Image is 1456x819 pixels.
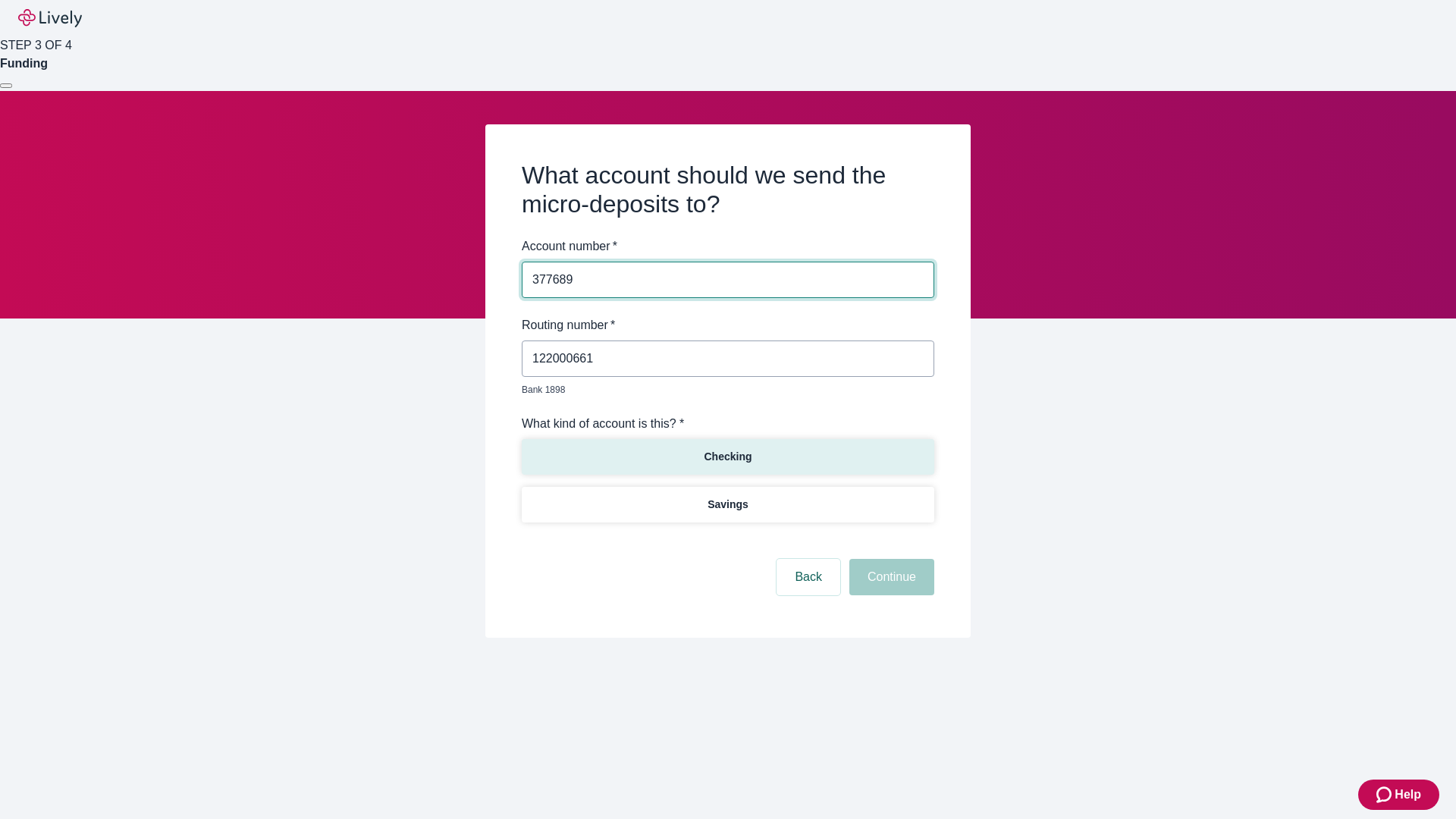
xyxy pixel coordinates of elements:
label: What kind of account is this? * [522,415,684,433]
p: Savings [708,497,748,513]
p: Bank 1898 [522,383,924,397]
p: Checking [704,449,752,465]
button: Zendesk support iconHelp [1358,780,1439,810]
svg: Zendesk support icon [1376,786,1395,804]
button: Back [777,559,840,595]
button: Savings [522,487,934,522]
span: Help [1395,786,1421,804]
img: Lively [18,9,82,27]
label: Routing number [522,316,615,334]
h2: What account should we send the micro-deposits to? [522,161,934,219]
button: Checking [522,439,934,475]
label: Account number [522,237,617,256]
